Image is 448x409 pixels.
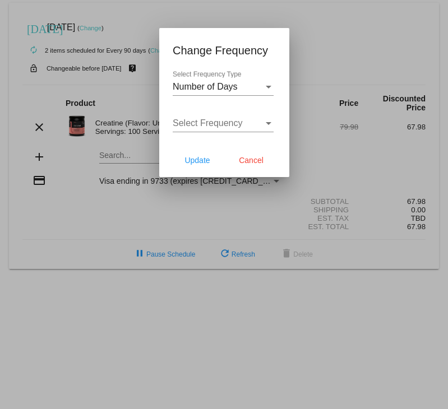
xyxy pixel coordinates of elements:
mat-select: Select Frequency [173,118,274,128]
button: Cancel [227,150,276,170]
span: Number of Days [173,82,238,91]
h1: Change Frequency [173,41,276,59]
span: Update [184,156,210,165]
button: Update [173,150,222,170]
mat-select: Select Frequency Type [173,82,274,92]
span: Select Frequency [173,118,243,128]
span: Cancel [239,156,264,165]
